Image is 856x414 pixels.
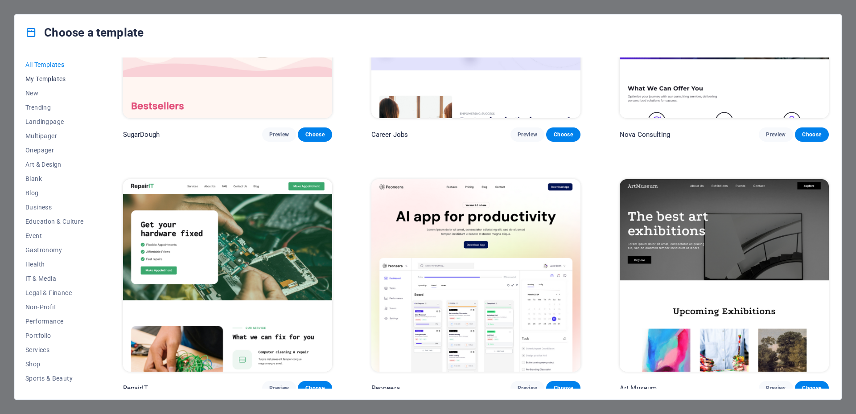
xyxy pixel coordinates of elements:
[25,289,84,296] span: Legal & Finance
[25,100,84,115] button: Trending
[25,218,84,225] span: Education & Culture
[759,127,793,142] button: Preview
[25,57,84,72] button: All Templates
[25,271,84,286] button: IT & Media
[298,127,332,142] button: Choose
[25,232,84,239] span: Event
[25,300,84,314] button: Non-Profit
[305,131,325,138] span: Choose
[25,61,84,68] span: All Templates
[25,246,84,254] span: Gastronomy
[795,381,829,395] button: Choose
[25,186,84,200] button: Blog
[371,384,400,393] p: Peoneera
[25,343,84,357] button: Services
[25,214,84,229] button: Education & Culture
[25,346,84,353] span: Services
[123,384,148,393] p: RepairIT
[25,175,84,182] span: Blank
[518,131,537,138] span: Preview
[795,127,829,142] button: Choose
[25,161,84,168] span: Art & Design
[25,143,84,157] button: Onepager
[25,75,84,82] span: My Templates
[371,130,408,139] p: Career Jobs
[25,25,144,40] h4: Choose a template
[553,385,573,392] span: Choose
[25,357,84,371] button: Shop
[25,243,84,257] button: Gastronomy
[510,127,544,142] button: Preview
[269,131,289,138] span: Preview
[25,189,84,197] span: Blog
[25,147,84,154] span: Onepager
[305,385,325,392] span: Choose
[25,275,84,282] span: IT & Media
[766,131,786,138] span: Preview
[759,381,793,395] button: Preview
[123,130,160,139] p: SugarDough
[553,131,573,138] span: Choose
[546,381,580,395] button: Choose
[25,86,84,100] button: New
[25,361,84,368] span: Shop
[25,318,84,325] span: Performance
[25,286,84,300] button: Legal & Finance
[25,385,84,400] button: Trades
[25,115,84,129] button: Landingpage
[25,375,84,382] span: Sports & Beauty
[262,381,296,395] button: Preview
[262,127,296,142] button: Preview
[371,179,580,372] img: Peoneera
[25,261,84,268] span: Health
[25,72,84,86] button: My Templates
[25,371,84,385] button: Sports & Beauty
[25,257,84,271] button: Health
[518,385,537,392] span: Preview
[25,332,84,339] span: Portfolio
[298,381,332,395] button: Choose
[546,127,580,142] button: Choose
[123,179,332,372] img: RepairIT
[25,328,84,343] button: Portfolio
[25,200,84,214] button: Business
[25,303,84,311] span: Non-Profit
[25,104,84,111] span: Trending
[510,381,544,395] button: Preview
[620,384,657,393] p: Art Museum
[25,204,84,211] span: Business
[802,131,822,138] span: Choose
[25,132,84,139] span: Multipager
[802,385,822,392] span: Choose
[25,172,84,186] button: Blank
[620,130,670,139] p: Nova Consulting
[620,179,829,372] img: Art Museum
[269,385,289,392] span: Preview
[25,229,84,243] button: Event
[25,314,84,328] button: Performance
[766,385,786,392] span: Preview
[25,129,84,143] button: Multipager
[25,118,84,125] span: Landingpage
[25,90,84,97] span: New
[25,157,84,172] button: Art & Design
